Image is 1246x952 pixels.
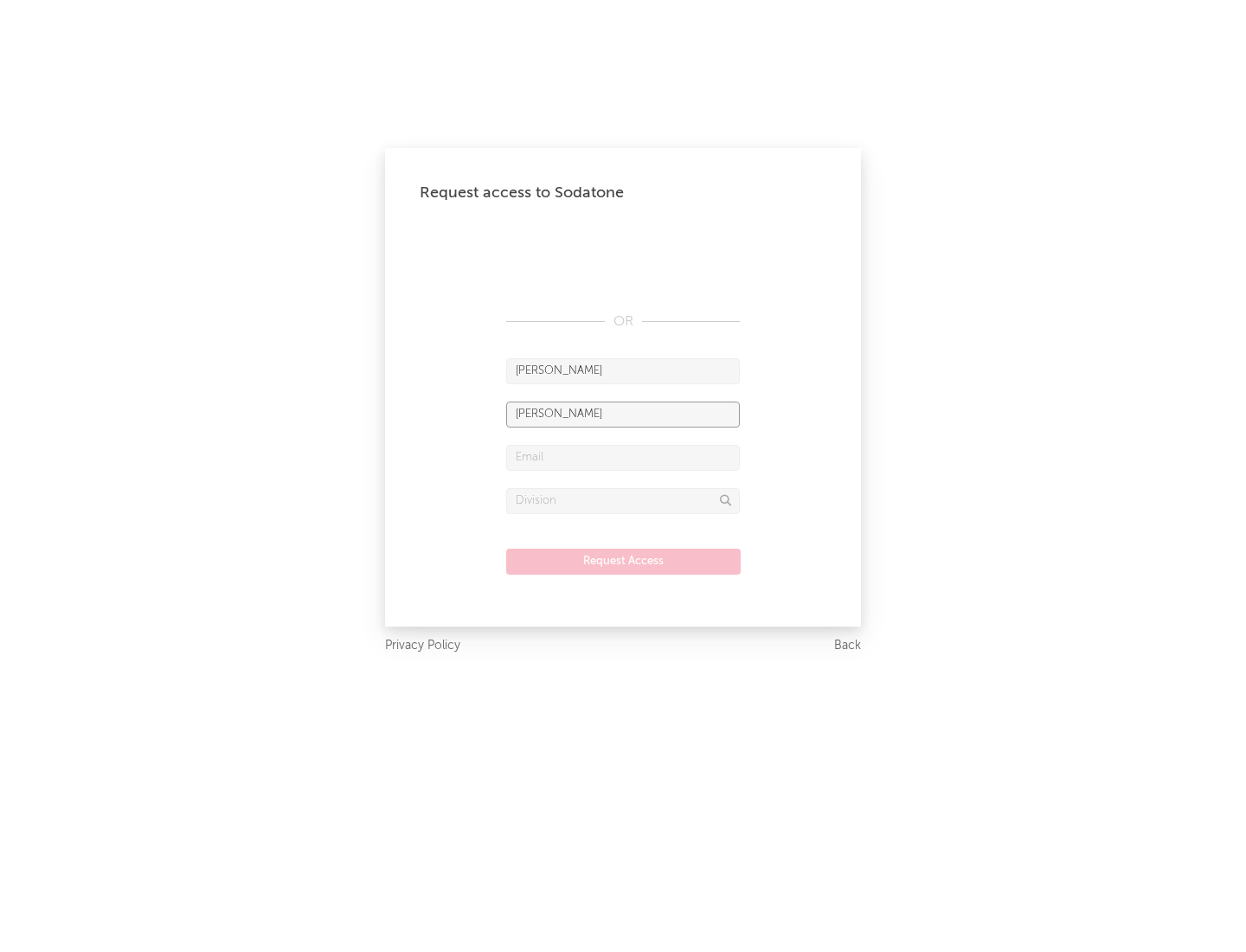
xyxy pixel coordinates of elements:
[834,635,861,657] a: Back
[506,358,740,384] input: First Name
[420,183,826,203] div: Request access to Sodatone
[506,402,740,428] input: Last Name
[506,549,741,575] button: Request Access
[385,635,460,657] a: Privacy Policy
[506,488,740,514] input: Division
[506,312,740,332] div: OR
[506,445,740,471] input: Email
